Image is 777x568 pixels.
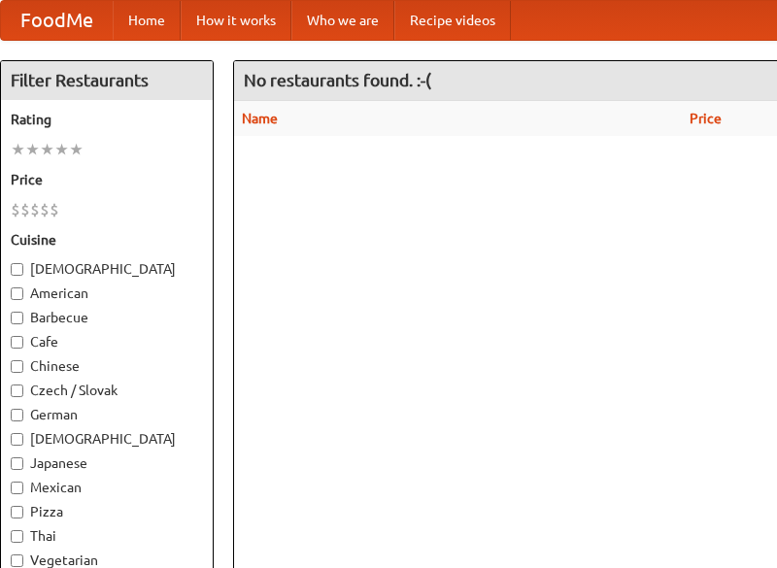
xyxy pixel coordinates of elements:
h5: Rating [11,110,203,129]
li: $ [20,199,30,220]
label: Japanese [11,453,203,473]
li: ★ [40,139,54,160]
input: Pizza [11,506,23,518]
li: ★ [54,139,69,160]
a: Recipe videos [394,1,511,40]
label: Barbecue [11,308,203,327]
a: Price [690,111,722,126]
label: Chinese [11,356,203,376]
input: [DEMOGRAPHIC_DATA] [11,433,23,446]
a: FoodMe [1,1,113,40]
input: Barbecue [11,312,23,324]
input: Vegetarian [11,554,23,567]
a: Name [242,111,278,126]
label: Thai [11,526,203,546]
input: Chinese [11,360,23,373]
li: $ [40,199,50,220]
h5: Price [11,170,203,189]
label: Pizza [11,502,203,521]
label: American [11,284,203,303]
li: ★ [69,139,84,160]
li: $ [50,199,59,220]
input: Mexican [11,482,23,494]
label: Czech / Slovak [11,381,203,400]
input: [DEMOGRAPHIC_DATA] [11,263,23,276]
a: Who we are [291,1,394,40]
li: $ [11,199,20,220]
h5: Cuisine [11,230,203,250]
label: [DEMOGRAPHIC_DATA] [11,259,203,279]
h4: Filter Restaurants [1,61,213,100]
input: Cafe [11,336,23,349]
input: Czech / Slovak [11,384,23,397]
input: German [11,409,23,421]
label: Mexican [11,478,203,497]
li: ★ [11,139,25,160]
li: $ [30,199,40,220]
ng-pluralize: No restaurants found. :-( [244,71,431,89]
input: Japanese [11,457,23,470]
input: Thai [11,530,23,543]
a: How it works [181,1,291,40]
li: ★ [25,139,40,160]
label: [DEMOGRAPHIC_DATA] [11,429,203,449]
input: American [11,287,23,300]
a: Home [113,1,181,40]
label: German [11,405,203,424]
label: Cafe [11,332,203,351]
